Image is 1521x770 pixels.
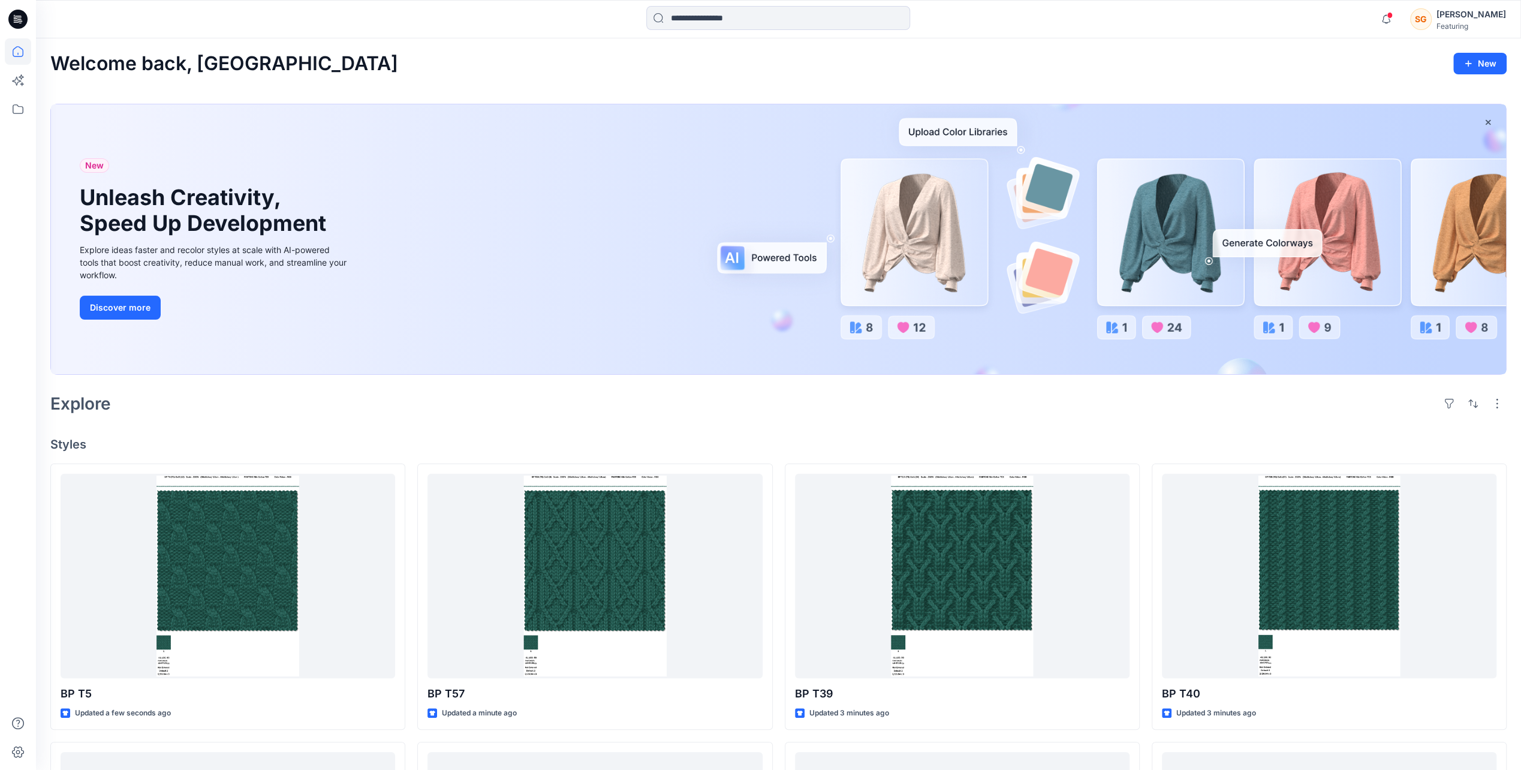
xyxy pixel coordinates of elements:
div: Featuring [1436,22,1506,31]
h1: Unleash Creativity, Speed Up Development [80,185,332,236]
p: Updated a minute ago [442,707,517,720]
p: BP T39 [795,685,1130,702]
div: Explore ideas faster and recolor styles at scale with AI-powered tools that boost creativity, red... [80,243,350,281]
h4: Styles [50,437,1507,452]
div: [PERSON_NAME] [1436,7,1506,22]
button: New [1453,53,1507,74]
button: Discover more [80,296,161,320]
p: BP T57 [427,685,762,702]
h2: Explore [50,394,111,413]
p: Updated 3 minutes ago [809,707,889,720]
h2: Welcome back, [GEOGRAPHIC_DATA] [50,53,398,75]
a: BP T40 [1162,474,1496,678]
p: Updated a few seconds ago [75,707,171,720]
a: BP T57 [427,474,762,678]
p: BP T5 [61,685,395,702]
a: BP T5 [61,474,395,678]
a: BP T39 [795,474,1130,678]
p: Updated 3 minutes ago [1176,707,1256,720]
p: BP T40 [1162,685,1496,702]
span: New [85,158,104,173]
div: SG [1410,8,1432,30]
a: Discover more [80,296,350,320]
